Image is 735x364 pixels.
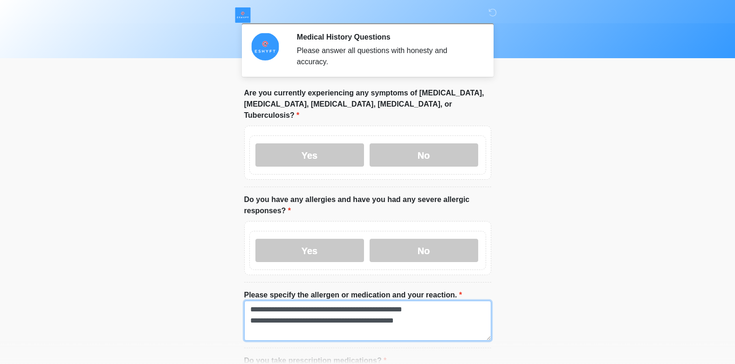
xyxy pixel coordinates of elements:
label: No [370,143,478,167]
label: Yes [255,143,364,167]
img: ESHYFT Logo [235,7,251,23]
div: Please answer all questions with honesty and accuracy. [297,45,477,67]
label: Please specify the allergen or medication and your reaction. [244,290,462,301]
label: No [370,239,478,262]
label: Are you currently experiencing any symptoms of [MEDICAL_DATA], [MEDICAL_DATA], [MEDICAL_DATA], [M... [244,88,491,121]
label: Yes [255,239,364,262]
img: Agent Avatar [251,33,279,61]
label: Do you have any allergies and have you had any severe allergic responses? [244,194,491,216]
h2: Medical History Questions [297,33,477,41]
